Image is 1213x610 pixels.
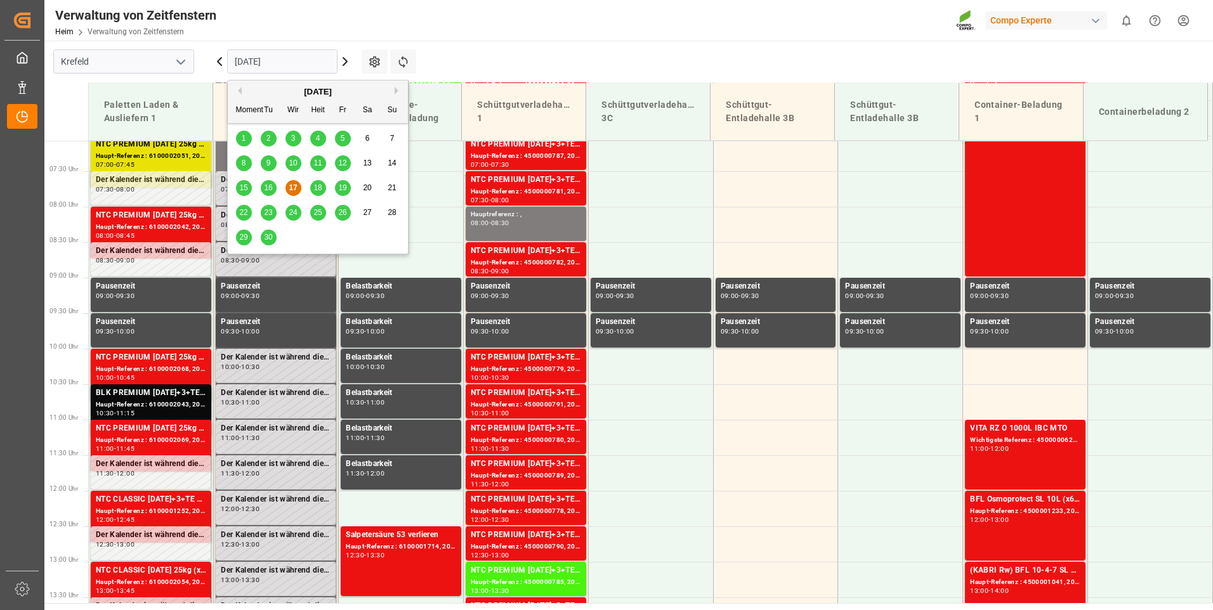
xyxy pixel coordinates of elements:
[96,328,114,334] div: 09:30
[970,435,1080,446] div: Wichtigste Referenz : 4500000628, 2000000545
[49,450,78,457] span: 11:30 Uhr
[96,458,206,470] div: Der Kalender ist während dieses Zeitraums gesperrt.
[956,10,976,32] img: Screenshot%202023-09-29%20at%2010.02.21.png_1712312052.png
[335,205,351,221] div: Wählen Freitag, 26. September 2025
[845,93,948,130] div: Schüttgut-Entladehalle 3B
[241,506,259,512] div: 12:30
[360,180,376,196] div: Wählen Sie Samstag, 20. September 2025
[266,134,271,143] span: 2
[239,233,247,242] span: 29
[313,208,322,217] span: 25
[471,351,581,364] div: NTC PREMIUM [DATE]+3+TE BULK
[491,220,509,226] div: 08:30
[1095,316,1205,328] div: Pausenzeit
[489,220,491,226] div: -
[1115,293,1134,299] div: 09:30
[239,470,241,476] div: -
[970,316,1080,328] div: Pausenzeit
[49,201,78,208] span: 08:00 Uhr
[116,470,134,476] div: 12:00
[471,220,489,226] div: 08:00
[384,205,400,221] div: Wählen Sonntag, 28. September 2025
[346,435,364,441] div: 11:00
[221,209,331,222] div: Der Kalender ist während dieses Zeitraums gesperrt.
[360,103,376,119] div: Sa
[49,165,78,172] span: 07:30 Uhr
[96,174,206,186] div: Der Kalender ist während dieses Zeitraums gesperrt.
[364,399,366,405] div: -
[346,364,364,370] div: 10:00
[96,493,206,506] div: NTC CLASSIC [DATE]+3+TE 600kg BB
[223,93,327,130] div: Paletten Laden & Auslieferung 2
[346,458,456,470] div: Belastbarkeit
[221,506,239,512] div: 12:00
[1113,328,1115,334] div: -
[990,446,1009,451] div: 12:00
[241,328,259,334] div: 10:00
[866,328,884,334] div: 10:00
[114,328,116,334] div: -
[346,316,456,328] div: Belastbarkeit
[114,257,116,263] div: -
[116,257,134,263] div: 09:00
[114,470,116,476] div: -
[264,183,272,192] span: 16
[988,293,990,299] div: -
[471,316,581,328] div: Pausenzeit
[988,328,990,334] div: -
[96,410,114,416] div: 10:30
[96,351,206,364] div: NTC PREMIUM [DATE] 25kg (x40) D,EN,PLBT SPORT [DATE] 25%UH 3M 25kg (x40) INT
[221,316,331,328] div: Pausenzeit
[116,410,134,416] div: 11:15
[471,138,581,151] div: NTC PREMIUM [DATE]+3+TE BULK
[1094,100,1197,124] div: Containerbeladung 2
[1113,293,1115,299] div: -
[614,293,616,299] div: -
[239,399,241,405] div: -
[366,364,384,370] div: 10:30
[471,162,489,167] div: 07:00
[366,328,384,334] div: 10:00
[721,328,739,334] div: 09:30
[366,293,384,299] div: 09:30
[471,151,581,162] div: Haupt-Referenz : 4500000787, 2000000504
[221,245,331,257] div: Der Kalender ist während dieses Zeitraums gesperrt.
[338,159,346,167] span: 12
[310,205,326,221] div: Wählen Donnerstag, 25. September 2025
[471,470,581,481] div: Haupt-Referenz : 4500000789, 2000000504
[241,293,259,299] div: 09:30
[990,14,1052,27] font: Compo Experte
[489,481,491,487] div: -
[335,103,351,119] div: Fr
[241,257,259,263] div: 09:00
[471,209,581,220] div: Hauptreferenz : ,
[335,180,351,196] div: Wählen Freitag, 19. September 2025
[491,328,509,334] div: 10:00
[96,222,206,233] div: Haupt-Referenz : 6100002042, 2000000812
[116,375,134,380] div: 10:45
[489,293,491,299] div: -
[596,328,614,334] div: 09:30
[241,399,259,405] div: 11:00
[471,174,581,186] div: NTC PREMIUM [DATE]+3+TE BULK
[221,387,331,399] div: Der Kalender ist während dieses Zeitraums gesperrt.
[363,159,371,167] span: 13
[489,162,491,167] div: -
[363,183,371,192] span: 20
[471,186,581,197] div: Haupt-Referenz : 4500000781, 2000000504
[335,131,351,146] div: Wählen Freitag, 5. September 2025
[232,126,405,250] div: Monat 2025-09
[471,293,489,299] div: 09:00
[236,230,252,245] div: Wählen Sie Montag, 29. September 2025
[471,422,581,435] div: NTC PREMIUM [DATE]+3+TE BULK
[241,470,259,476] div: 12:00
[114,162,116,167] div: -
[289,208,297,217] span: 24
[472,93,575,130] div: Schüttgutverladehalle 1
[471,410,489,416] div: 10:30
[596,293,614,299] div: 09:00
[116,162,134,167] div: 07:45
[310,131,326,146] div: Wählen Donnerstag, 4. September 2025
[285,180,301,196] div: Wählen Sie Mittwoch, 17. September 2025
[310,103,326,119] div: Heit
